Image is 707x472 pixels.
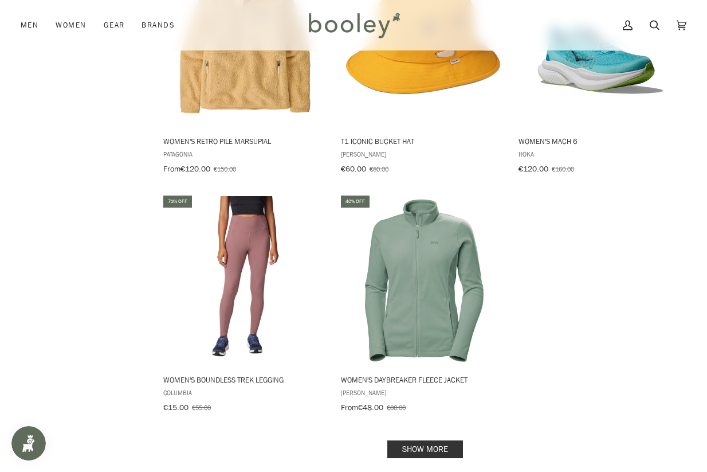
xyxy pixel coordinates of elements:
[11,426,46,461] iframe: Button to open loyalty program pop-up
[519,149,682,159] span: Hoka
[180,163,210,174] span: €120.00
[339,196,506,363] img: Helly Hansen Women's Daybreaker Fleece Jacket Cactus - Booley Galway
[341,388,504,397] span: [PERSON_NAME]
[341,196,370,208] div: 40% off
[142,19,175,31] span: Brands
[387,403,406,412] span: €80.00
[304,9,404,42] img: Booley
[370,164,388,174] span: €80.00
[214,164,236,174] span: €150.00
[519,163,548,174] span: €120.00
[163,388,327,397] span: Columbia
[163,444,686,455] div: Pagination
[21,19,38,31] span: Men
[163,163,180,174] span: From
[162,194,328,416] a: Women's Boundless Trek Legging
[163,196,192,208] div: 73% off
[519,136,682,146] span: Women's Mach 6
[192,403,211,412] span: €55.00
[552,164,574,174] span: €160.00
[341,163,366,174] span: €60.00
[163,375,327,385] span: Women's Boundless Trek Legging
[104,19,125,31] span: Gear
[387,440,463,458] a: Show more
[56,19,86,31] span: Women
[358,402,383,413] span: €48.00
[163,402,188,413] span: €15.00
[341,149,504,159] span: [PERSON_NAME]
[341,136,504,146] span: T1 Iconic Bucket Hat
[341,402,358,413] span: From
[162,196,328,363] img: Columbia Women's Boundless Trek Legging Fig - Booley Galway
[163,136,327,146] span: Women's Retro Pile Marsupial
[341,375,504,385] span: Women's Daybreaker Fleece Jacket
[339,194,506,416] a: Women's Daybreaker Fleece Jacket
[163,149,327,159] span: Patagonia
